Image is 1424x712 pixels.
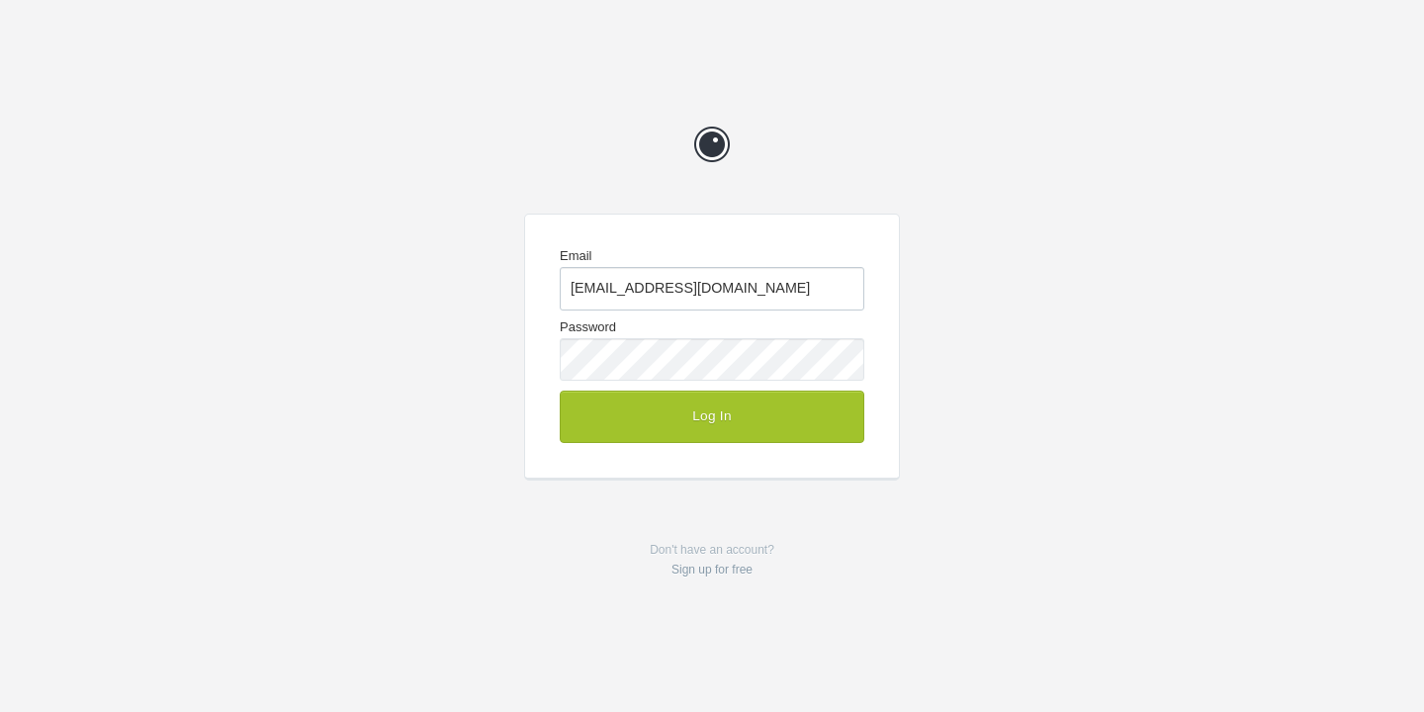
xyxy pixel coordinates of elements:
input: Password [560,338,864,381]
label: Email [560,249,864,310]
p: Don't have an account? [524,540,900,580]
label: Password [560,320,864,381]
button: Log In [560,391,864,442]
a: Prevue [682,115,742,174]
a: Sign up for free [671,563,753,577]
input: Email [560,267,864,310]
